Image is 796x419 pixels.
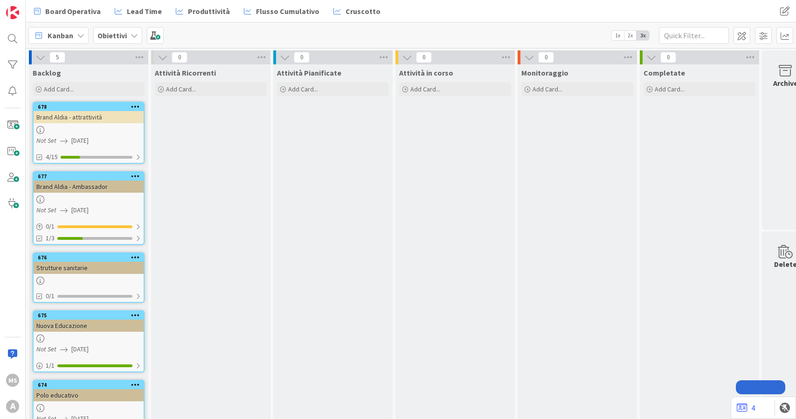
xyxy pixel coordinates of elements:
div: 675 [34,311,144,320]
div: 0/1 [34,221,144,232]
a: Lead Time [109,3,167,20]
div: Nuova Educazione [34,320,144,332]
div: 676 [38,254,144,261]
span: 4/15 [46,152,58,162]
div: 676 [34,253,144,262]
span: 3x [637,31,649,40]
div: 677Brand Aldia - Ambassador [34,172,144,193]
i: Not Set [36,136,56,145]
i: Not Set [36,206,56,214]
a: 678Brand Aldia - attrattivitàNot Set[DATE]4/15 [33,102,145,164]
a: Produttività [170,3,235,20]
span: Produttività [188,6,230,17]
input: Quick Filter... [659,27,729,44]
span: Add Card... [44,85,74,93]
div: 676Strutture sanitarie [34,253,144,274]
div: 675 [38,312,144,319]
span: 2x [624,31,637,40]
span: Cruscotto [346,6,381,17]
div: MS [6,374,19,387]
div: 678 [38,104,144,110]
div: 674 [34,381,144,389]
span: Add Card... [410,85,440,93]
span: [DATE] [71,136,89,146]
span: Attività Ricorrenti [155,68,216,77]
div: 1/1 [34,360,144,371]
div: Strutture sanitarie [34,262,144,274]
img: Visit kanbanzone.com [6,6,19,19]
a: 677Brand Aldia - AmbassadorNot Set[DATE]0/11/3 [33,171,145,245]
span: Completate [644,68,685,77]
span: 1x [611,31,624,40]
b: Obiettivi [97,31,127,40]
a: Board Operativa [28,3,106,20]
span: [DATE] [71,205,89,215]
span: [DATE] [71,344,89,354]
div: 674Polo educativo [34,381,144,401]
span: Add Card... [166,85,196,93]
span: 1/3 [46,233,55,243]
div: 674 [38,382,144,388]
span: Monitoraggio [521,68,568,77]
i: Not Set [36,345,56,353]
span: Add Card... [655,85,685,93]
a: 676Strutture sanitarie0/1 [33,252,145,303]
a: Flusso Cumulativo [238,3,325,20]
span: Lead Time [127,6,162,17]
span: Board Operativa [45,6,101,17]
span: Backlog [33,68,61,77]
div: 678 [34,103,144,111]
span: 0 [660,52,676,63]
span: Add Card... [533,85,562,93]
a: Cruscotto [328,3,386,20]
div: 675Nuova Educazione [34,311,144,332]
span: 0 [416,52,432,63]
span: 0/1 [46,291,55,301]
span: 5 [49,52,65,63]
div: 678Brand Aldia - attrattività [34,103,144,123]
span: Kanban [48,30,73,41]
div: Brand Aldia - Ambassador [34,181,144,193]
span: 0 [172,52,187,63]
a: 675Nuova EducazioneNot Set[DATE]1/1 [33,310,145,372]
div: 677 [38,173,144,180]
div: Brand Aldia - attrattività [34,111,144,123]
div: Polo educativo [34,389,144,401]
span: 0 / 1 [46,222,55,231]
span: 0 [538,52,554,63]
span: Add Card... [288,85,318,93]
div: 677 [34,172,144,181]
span: 1 / 1 [46,361,55,370]
span: Flusso Cumulativo [256,6,319,17]
div: A [6,400,19,413]
a: 4 [737,402,755,413]
span: Attività in corso [399,68,453,77]
span: 0 [294,52,310,63]
span: Attività Pianificate [277,68,341,77]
